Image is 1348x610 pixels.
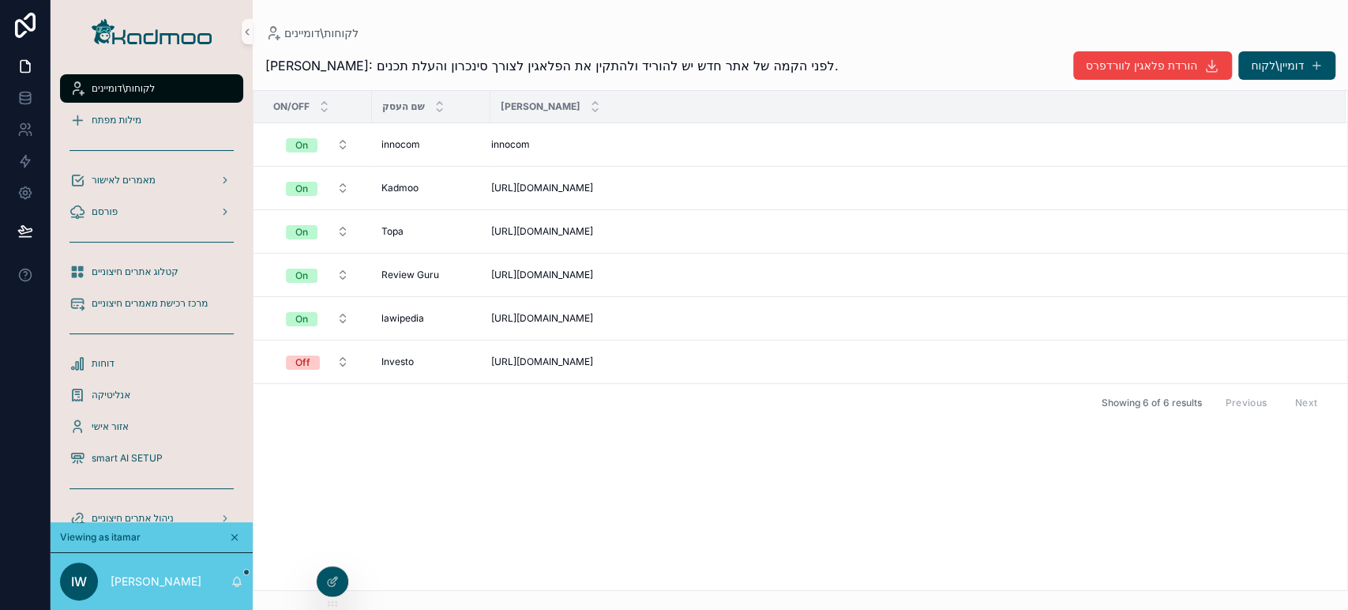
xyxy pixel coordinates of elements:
[491,182,1327,194] a: [URL][DOMAIN_NAME]
[381,269,481,281] a: Review Guru
[501,100,580,113] span: [PERSON_NAME]
[295,225,308,239] div: On
[60,381,243,409] a: אנליטיקה
[92,19,212,44] img: App logo
[272,217,362,247] a: Select Button
[60,289,243,318] a: מרכז רכישת מאמרים חיצוניים
[295,138,308,152] div: On
[1238,51,1335,80] button: דומיין\לקוח
[491,356,1327,368] a: [URL][DOMAIN_NAME]
[381,312,481,325] a: lawipedia
[273,304,362,333] button: Select Button
[92,265,178,278] span: קטלוג אתרים חיצוניים
[60,74,243,103] a: לקוחות\דומיינים
[491,269,593,281] span: [URL][DOMAIN_NAME]
[1073,51,1232,80] button: הורדת פלאגין לוורדפרס
[381,225,404,238] span: Topa
[491,269,1327,281] a: [URL][DOMAIN_NAME]
[272,260,362,290] a: Select Button
[381,182,419,194] span: Kadmoo
[92,114,141,126] span: מילות מפתח
[381,182,481,194] a: Kadmoo
[265,56,838,75] span: [PERSON_NAME]: לפני הקמה של אתר חדש יש להוריד ולהתקין את הפלאגין לצורך סינכרון והעלת תכנים.
[381,312,424,325] span: lawipedia
[491,225,593,238] span: [URL][DOMAIN_NAME]
[382,100,425,113] span: שם העסק
[92,452,163,465] span: smart AI SETUP
[273,100,310,113] span: On/Off
[295,356,310,370] div: Off
[381,269,439,281] span: Review Guru
[60,166,243,194] a: מאמרים לאישור
[491,138,530,151] span: innocom
[295,269,308,283] div: On
[272,347,362,377] a: Select Button
[92,205,118,218] span: פורסם
[381,225,481,238] a: Topa
[92,420,129,433] span: אזור אישי
[1101,397,1201,409] span: Showing 6 of 6 results
[272,303,362,333] a: Select Button
[381,356,414,368] span: Investo
[491,312,593,325] span: [URL][DOMAIN_NAME]
[273,174,362,202] button: Select Button
[92,357,115,370] span: דוחות
[491,182,593,194] span: [URL][DOMAIN_NAME]
[491,225,1327,238] a: [URL][DOMAIN_NAME]
[284,25,359,41] span: לקוחות\דומיינים
[92,389,130,401] span: אנליטיקה
[92,512,174,525] span: ניהול אתרים חיצוניים
[60,258,243,286] a: קטלוג אתרים חיצוניים
[92,82,155,95] span: לקוחות\דומיינים
[295,182,308,196] div: On
[295,312,308,326] div: On
[491,356,593,368] span: [URL][DOMAIN_NAME]
[265,25,359,41] a: לקוחות\דומיינים
[92,297,208,310] span: מרכז רכישת מאמרים חיצוניים
[60,198,243,226] a: פורסם
[60,444,243,473] a: smart AI SETUP
[51,63,253,522] div: scrollable content
[381,138,481,151] a: innocom
[381,138,420,151] span: innocom
[71,572,87,591] span: iw
[273,348,362,376] button: Select Button
[272,130,362,160] a: Select Button
[273,217,362,246] button: Select Button
[60,349,243,378] a: דוחות
[60,504,243,533] a: ניהול אתרים חיצוניים
[491,312,1327,325] a: [URL][DOMAIN_NAME]
[92,174,156,186] span: מאמרים לאישור
[273,261,362,289] button: Select Button
[272,173,362,203] a: Select Button
[491,138,1327,151] a: innocom
[381,356,481,368] a: Investo
[111,574,201,589] p: [PERSON_NAME]
[60,106,243,134] a: מילות מפתח
[60,412,243,441] a: אזור אישי
[60,531,141,544] span: Viewing as itamar
[273,130,362,159] button: Select Button
[1086,58,1197,73] span: הורדת פלאגין לוורדפרס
